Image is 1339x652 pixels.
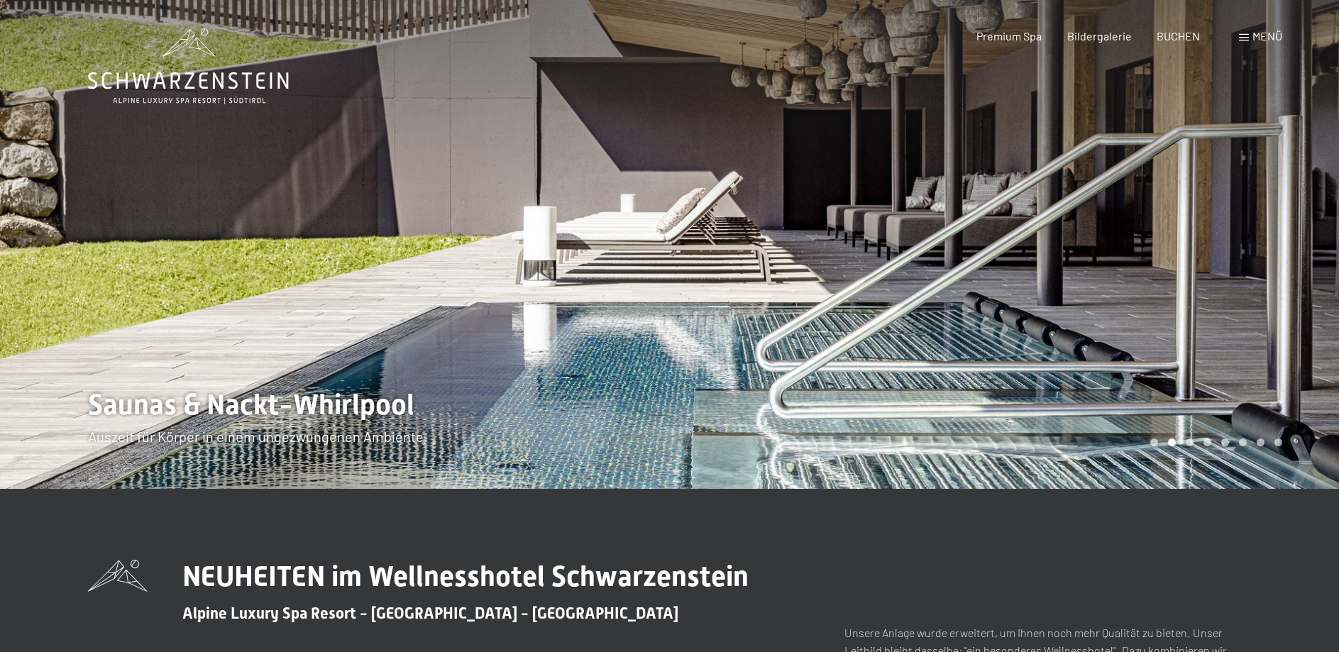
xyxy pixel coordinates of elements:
div: Carousel Page 2 (Current Slide) [1168,438,1176,446]
a: Bildergalerie [1067,29,1132,43]
div: Carousel Page 5 [1221,438,1229,446]
div: Carousel Pagination [1145,438,1282,446]
div: Carousel Page 8 [1274,438,1282,446]
span: Alpine Luxury Spa Resort - [GEOGRAPHIC_DATA] - [GEOGRAPHIC_DATA] [182,604,678,622]
div: Carousel Page 3 [1186,438,1194,446]
div: Carousel Page 1 [1150,438,1158,446]
a: Premium Spa [976,29,1042,43]
span: Menü [1252,29,1282,43]
span: NEUHEITEN im Wellnesshotel Schwarzenstein [182,560,749,593]
div: Carousel Page 6 [1239,438,1247,446]
div: Carousel Page 4 [1203,438,1211,446]
a: BUCHEN [1157,29,1200,43]
div: Carousel Page 7 [1257,438,1264,446]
